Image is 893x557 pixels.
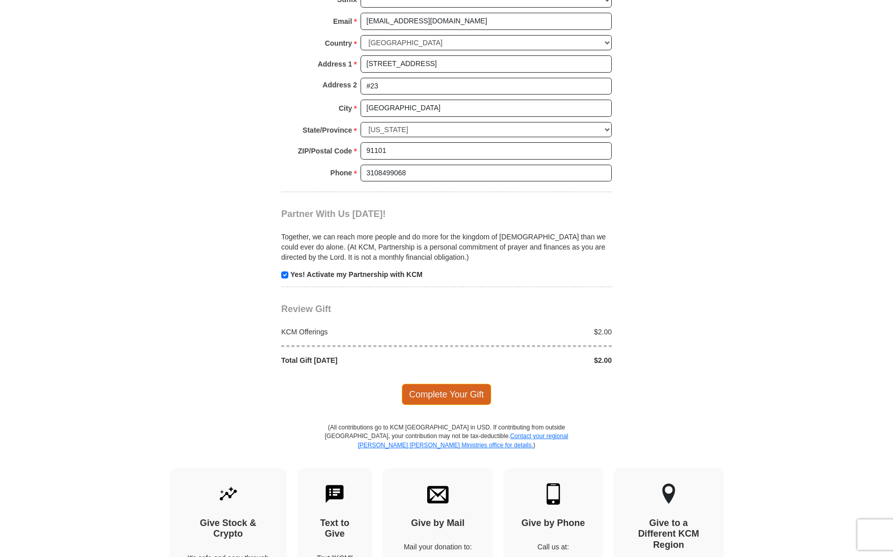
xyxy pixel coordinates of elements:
[276,355,447,365] div: Total Gift [DATE]
[188,518,269,540] h4: Give Stock & Crypto
[303,123,352,137] strong: State/Province
[298,144,352,158] strong: ZIP/Postal Code
[318,57,352,71] strong: Address 1
[324,483,345,505] img: text-to-give.svg
[521,542,585,552] p: Call us at:
[322,78,357,92] strong: Address 2
[276,327,447,337] div: KCM Offerings
[401,542,475,552] p: Mail your donation to:
[662,483,676,505] img: other-region
[446,355,617,365] div: $2.00
[325,36,352,50] strong: Country
[339,101,352,115] strong: City
[632,518,706,551] h4: Give to a Different KCM Region
[427,483,449,505] img: envelope.svg
[358,432,568,448] a: Contact your regional [PERSON_NAME] [PERSON_NAME] Ministries office for details.
[333,14,352,28] strong: Email
[281,304,331,314] span: Review Gift
[218,483,239,505] img: give-by-stock.svg
[331,166,352,180] strong: Phone
[281,232,612,262] p: Together, we can reach more people and do more for the kingdom of [DEMOGRAPHIC_DATA] than we coul...
[446,327,617,337] div: $2.00
[290,270,423,278] strong: Yes! Activate my Partnership with KCM
[401,518,475,529] h4: Give by Mail
[521,518,585,529] h4: Give by Phone
[324,423,569,468] p: (All contributions go to KCM [GEOGRAPHIC_DATA] in USD. If contributing from outside [GEOGRAPHIC_D...
[315,518,355,540] h4: Text to Give
[281,209,386,219] span: Partner With Us [DATE]!
[402,384,492,405] span: Complete Your Gift
[543,483,564,505] img: mobile.svg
